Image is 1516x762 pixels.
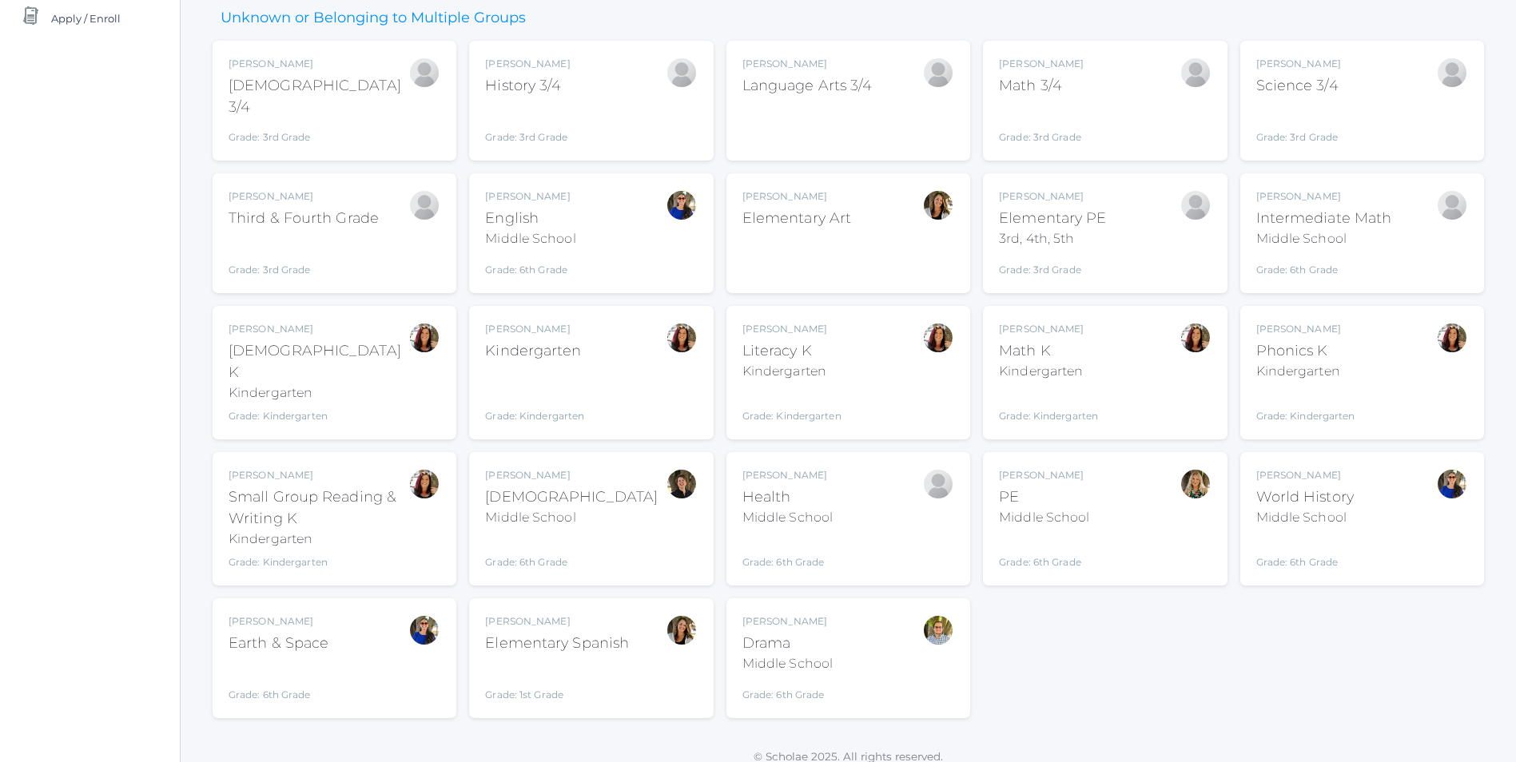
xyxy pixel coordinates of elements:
[229,322,408,336] div: [PERSON_NAME]
[742,322,842,336] div: [PERSON_NAME]
[999,362,1098,381] div: Kindergarten
[666,189,698,221] div: Stephanie Todhunter
[742,486,833,508] div: Health
[485,75,570,97] div: History 3/4
[485,661,629,702] div: Grade: 1st Grade
[485,57,570,71] div: [PERSON_NAME]
[229,661,328,702] div: Grade: 6th Grade
[999,189,1106,204] div: [PERSON_NAME]
[742,362,842,381] div: Kindergarten
[408,614,440,646] div: Stephanie Todhunter
[742,508,833,527] div: Middle School
[485,614,629,629] div: [PERSON_NAME]
[742,654,833,673] div: Middle School
[229,555,408,570] div: Grade: Kindergarten
[408,189,440,221] div: Joshua Bennett
[742,75,873,97] div: Language Arts 3/4
[485,255,575,277] div: Grade: 6th Grade
[485,534,658,570] div: Grade: 6th Grade
[213,10,534,26] h3: Unknown or Belonging to Multiple Groups
[1180,57,1212,89] div: Joshua Bennett
[666,57,698,89] div: Joshua Bennett
[999,103,1084,145] div: Grade: 3rd Grade
[1256,189,1392,204] div: [PERSON_NAME]
[485,368,584,423] div: Grade: Kindergarten
[1256,208,1392,229] div: Intermediate Math
[1256,508,1354,527] div: Middle School
[1436,322,1468,354] div: Gina Pecor
[999,208,1106,229] div: Elementary PE
[999,486,1089,508] div: PE
[485,322,584,336] div: [PERSON_NAME]
[229,236,379,277] div: Grade: 3rd Grade
[229,468,408,482] div: [PERSON_NAME]
[1180,189,1212,221] div: Joshua Bennett
[742,680,833,702] div: Grade: 6th Grade
[999,75,1084,97] div: Math 3/4
[1256,486,1354,508] div: World History
[485,633,629,654] div: Elementary Spanish
[229,189,379,204] div: [PERSON_NAME]
[1256,340,1355,362] div: Phonics K
[922,468,954,500] div: Alexia Hemingway
[229,57,408,71] div: [PERSON_NAME]
[485,189,575,204] div: [PERSON_NAME]
[1256,255,1392,277] div: Grade: 6th Grade
[922,614,954,646] div: Kylen Braileanu
[1256,57,1341,71] div: [PERSON_NAME]
[742,208,851,229] div: Elementary Art
[51,2,121,34] span: Apply / Enroll
[922,189,954,221] div: Amber Farnes
[666,468,698,500] div: Dianna Renz
[229,75,408,118] div: [DEMOGRAPHIC_DATA] 3/4
[922,57,954,89] div: Joshua Bennett
[742,340,842,362] div: Literacy K
[999,255,1106,277] div: Grade: 3rd Grade
[485,229,575,248] div: Middle School
[229,486,408,530] div: Small Group Reading & Writing K
[742,387,842,423] div: Grade: Kindergarten
[485,340,584,362] div: Kindergarten
[1256,468,1354,482] div: [PERSON_NAME]
[999,508,1089,527] div: Middle School
[742,614,833,629] div: [PERSON_NAME]
[1256,534,1354,570] div: Grade: 6th Grade
[408,322,440,354] div: Gina Pecor
[1180,468,1212,500] div: Claudia Marosz
[229,614,328,629] div: [PERSON_NAME]
[485,486,658,508] div: [DEMOGRAPHIC_DATA]
[1436,468,1468,500] div: Stephanie Todhunter
[229,208,379,229] div: Third & Fourth Grade
[999,57,1084,71] div: [PERSON_NAME]
[999,387,1098,423] div: Grade: Kindergarten
[999,229,1106,248] div: 3rd, 4th, 5th
[229,125,408,145] div: Grade: 3rd Grade
[229,409,408,423] div: Grade: Kindergarten
[999,322,1098,336] div: [PERSON_NAME]
[742,534,833,570] div: Grade: 6th Grade
[999,468,1089,482] div: [PERSON_NAME]
[922,322,954,354] div: Gina Pecor
[742,57,873,71] div: [PERSON_NAME]
[485,468,658,482] div: [PERSON_NAME]
[742,189,851,204] div: [PERSON_NAME]
[666,614,698,646] div: Amber Farnes
[742,633,833,654] div: Drama
[666,322,698,354] div: Gina Pecor
[408,57,440,89] div: Joshua Bennett
[1256,387,1355,423] div: Grade: Kindergarten
[999,340,1098,362] div: Math K
[229,340,408,383] div: [DEMOGRAPHIC_DATA] K
[229,530,408,549] div: Kindergarten
[1256,362,1355,381] div: Kindergarten
[485,208,575,229] div: English
[742,468,833,482] div: [PERSON_NAME]
[1256,103,1341,145] div: Grade: 3rd Grade
[1256,322,1355,336] div: [PERSON_NAME]
[1256,229,1392,248] div: Middle School
[485,508,658,527] div: Middle School
[999,534,1089,570] div: Grade: 6th Grade
[229,383,408,403] div: Kindergarten
[1256,75,1341,97] div: Science 3/4
[1436,189,1468,221] div: Bonnie Posey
